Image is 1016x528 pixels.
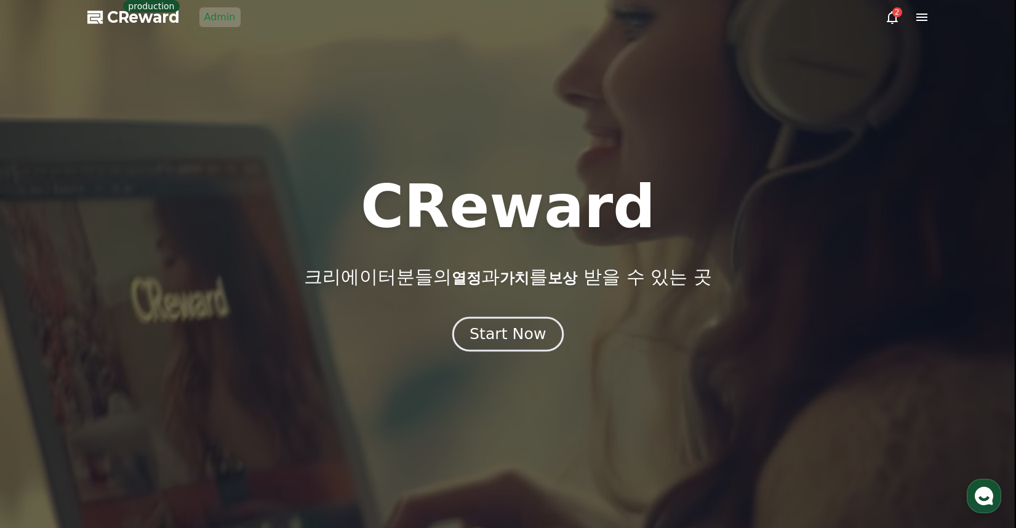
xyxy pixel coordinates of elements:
[455,330,561,342] a: Start Now
[470,324,546,345] div: Start Now
[87,7,180,27] a: CReward
[361,177,655,236] h1: CReward
[548,270,577,287] span: 보상
[159,390,236,421] a: 설정
[452,270,481,287] span: 열정
[39,409,46,418] span: 홈
[304,266,711,288] p: 크리에이터분들의 과 를 받을 수 있는 곳
[113,409,127,419] span: 대화
[107,7,180,27] span: CReward
[199,7,241,27] a: Admin
[885,10,900,25] a: 2
[81,390,159,421] a: 대화
[452,317,564,352] button: Start Now
[4,390,81,421] a: 홈
[190,409,205,418] span: 설정
[892,7,902,17] div: 2
[500,270,529,287] span: 가치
